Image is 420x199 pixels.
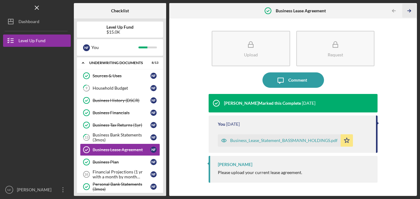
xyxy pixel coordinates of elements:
[218,122,225,127] div: You
[3,15,71,28] button: Dashboard
[150,171,157,177] div: N F
[93,98,150,103] div: Business History (DSCR)
[84,173,88,176] tspan: 16
[106,25,134,30] b: Level Up Fund
[218,134,353,147] button: Business_Lease_Statement_BASSMANN_HOLDINGS.pdf
[93,73,150,78] div: Sources & Uses
[93,147,150,152] div: Business Lease Agreement
[80,131,160,144] a: 13Business Bank Statements (3mos)NF
[3,35,71,47] button: Level Up Fund
[147,61,158,65] div: 8 / 13
[212,31,290,66] button: Upload
[150,159,157,165] div: N F
[80,70,160,82] a: Sources & UsesNF
[80,107,160,119] a: Business FinancialsNF
[91,42,138,53] div: You
[93,182,150,192] div: Personal Bank Statements (3mos)
[218,162,252,167] div: [PERSON_NAME]
[85,136,88,140] tspan: 13
[106,30,134,35] div: $15.0K
[226,122,240,127] time: 2025-08-02 22:38
[18,15,39,29] div: Dashboard
[150,110,157,116] div: N F
[80,168,160,181] a: 16Financial Projections (1 yr with a month by month breakdown)NF
[150,122,157,128] div: N F
[80,119,160,131] a: Business Tax Returns (1yr)NF
[93,160,150,164] div: Business Plan
[86,86,88,90] tspan: 9
[93,169,150,179] div: Financial Projections (1 yr with a month by month breakdown)
[7,188,11,192] text: NF
[93,86,150,91] div: Household Budget
[15,184,55,197] div: [PERSON_NAME]
[111,8,129,13] b: Checklist
[150,85,157,91] div: N F
[18,35,46,48] div: Level Up Fund
[262,72,324,88] button: Comment
[93,123,150,128] div: Business Tax Returns (1yr)
[150,184,157,190] div: N F
[224,101,301,106] div: [PERSON_NAME] Marked this Complete
[230,138,338,143] div: Business_Lease_Statement_BASSMANN_HOLDINGS.pdf
[150,134,157,140] div: N F
[80,181,160,193] a: Personal Bank Statements (3mos)NF
[83,44,90,51] div: N F
[150,147,157,153] div: N F
[288,72,307,88] div: Comment
[302,101,315,106] time: 2025-08-12 12:42
[93,132,150,142] div: Business Bank Statements (3mos)
[80,82,160,94] a: 9Household BudgetNF
[244,52,258,57] div: Upload
[3,184,71,196] button: NF[PERSON_NAME]
[89,61,143,65] div: Underwriting Documents
[218,170,302,175] div: Please upload your current lease agreement.
[296,31,375,66] button: Request
[328,52,343,57] div: Request
[80,94,160,107] a: Business History (DSCR)NF
[93,110,150,115] div: Business Financials
[80,144,160,156] a: Business Lease AgreementNF
[80,156,160,168] a: Business PlanNF
[276,8,326,13] b: Business Lease Agreement
[150,97,157,104] div: N F
[150,73,157,79] div: N F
